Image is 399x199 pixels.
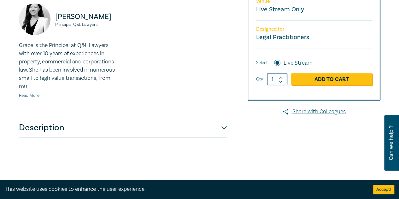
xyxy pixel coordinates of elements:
label: Live Stream [284,59,313,67]
span: Can we help ? [388,119,394,167]
a: Live Stream Only [256,5,304,14]
div: This website uses cookies to enhance the user experience. [5,185,364,193]
label: Qty [256,76,263,83]
p: Grace is the Principal at Q&L Lawyers with over 10 years of experiences in property, commercial a... [19,41,119,91]
button: Accept cookies [373,185,394,194]
button: Description [19,118,227,137]
span: Select: [256,59,269,66]
small: Legal Practitioners [256,33,309,41]
a: Read More [19,93,39,98]
a: Share with Colleagues [248,108,380,116]
p: [PERSON_NAME] [55,12,119,22]
input: 1 [267,73,287,85]
p: Designed for [256,26,372,32]
a: Add to Cart [291,73,372,85]
small: Principal, Q&L Lawyers [55,22,119,27]
img: https://s3.ap-southeast-2.amazonaws.com/leo-cussen-store-production-content/Contacts/Grace%20Xiao... [19,3,50,35]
